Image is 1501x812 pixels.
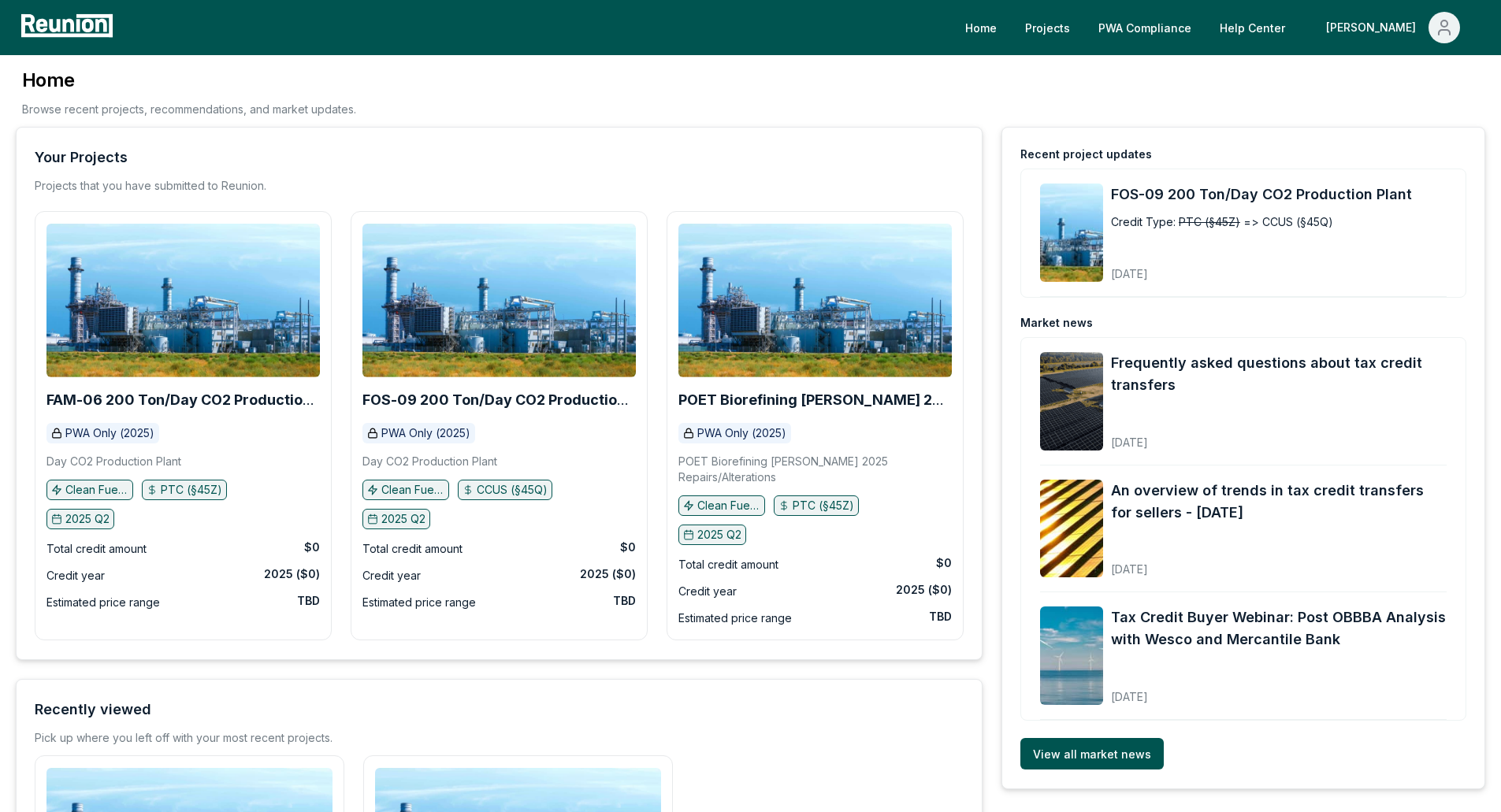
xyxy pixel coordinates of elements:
[46,224,320,377] img: FAM-06 200 Ton/Day CO2 Production Plant
[678,609,792,628] div: Estimated price range
[953,12,1009,43] a: Home
[35,730,333,746] div: Pick up where you left off with your most recent projects.
[362,454,497,469] p: Day CO2 Production Plant
[46,539,147,558] div: Total credit amount
[1020,738,1164,769] a: View all market news
[477,482,548,498] p: CCUS (§45Q)
[678,555,778,574] div: Total credit amount
[936,555,952,571] div: $0
[929,609,952,625] div: TBD
[362,566,421,585] div: Credit year
[1111,254,1367,282] div: [DATE]
[362,391,629,424] b: FOS-09 200 Ton/Day CO2 Production Plant
[304,539,320,555] div: $0
[1020,315,1093,331] div: Market news
[678,391,951,424] b: POET Biorefining [PERSON_NAME] 2025 Repairs/Alterations
[362,593,476,612] div: Estimated price range
[1243,213,1333,230] span: => CCUS (§45Q)
[1111,606,1447,651] a: Tax Credit Buyer Webinar: Post OBBBA Analysis with Wesco and Mercantile Bank
[1179,213,1240,230] span: PTC (§45Z)
[580,566,636,582] div: 2025 ($0)
[697,527,741,543] p: 2025 Q2
[896,582,952,598] div: 2025 ($0)
[35,699,151,721] div: Recently viewed
[362,509,430,529] button: 2025 Q2
[161,482,222,498] p: PTC (§45Z)
[1111,677,1447,705] div: [DATE]
[678,582,737,601] div: Credit year
[1111,423,1447,450] div: [DATE]
[793,498,854,514] p: PTC (§45Z)
[1207,12,1298,43] a: Help Center
[46,593,160,612] div: Estimated price range
[35,146,128,169] div: Your Projects
[46,509,114,529] button: 2025 Q2
[35,178,266,194] p: Projects that you have submitted to Reunion.
[1012,12,1083,43] a: Projects
[46,454,181,469] p: Day CO2 Production Plant
[46,566,105,585] div: Credit year
[46,480,133,500] button: Clean Fuel Production
[953,12,1485,43] nav: Main
[620,539,636,555] div: $0
[264,566,320,582] div: 2025 ($0)
[697,425,786,441] p: PWA Only (2025)
[65,425,154,441] p: PWA Only (2025)
[22,68,356,93] h3: Home
[1111,352,1447,396] a: Frequently asked questions about tax credit transfers
[65,511,110,527] p: 2025 Q2
[381,511,425,527] p: 2025 Q2
[1111,213,1176,230] div: Credit Type:
[1111,550,1447,577] div: [DATE]
[697,498,760,514] p: Clean Fuel Production
[65,482,128,498] p: Clean Fuel Production
[22,101,356,117] p: Browse recent projects, recommendations, and market updates.
[381,482,444,498] p: Clean Fuel Production
[678,525,746,545] button: 2025 Q2
[678,454,952,485] p: POET Biorefining [PERSON_NAME] 2025 Repairs/Alterations
[362,539,463,558] div: Total credit amount
[297,593,320,609] div: TBD
[678,392,952,408] a: POET Biorefining [PERSON_NAME] 2025 Repairs/Alterations
[1111,480,1447,524] a: An overview of trends in tax credit transfers for sellers - [DATE]
[1086,12,1204,43] a: PWA Compliance
[613,593,636,609] div: TBD
[678,224,952,377] img: POET Biorefining Preston 2025 Repairs/Alterations
[362,224,636,377] img: FOS-09 200 Ton/Day CO2 Production Plant
[1326,12,1422,43] div: [PERSON_NAME]
[1020,146,1152,162] div: Recent project updates
[381,425,470,441] p: PWA Only (2025)
[1040,480,1103,578] img: An overview of trends in tax credit transfers for sellers - September 2025
[1313,12,1473,43] button: [PERSON_NAME]
[1040,352,1103,450] img: Frequently asked questions about tax credit transfers
[678,495,765,516] button: Clean Fuel Production
[1111,184,1447,206] a: FOS-09 200 Ton/Day CO2 Production Plant
[362,480,449,500] button: Clean Fuel Production
[46,391,314,424] b: FAM-06 200 Ton/Day CO2 Production Plant
[1040,184,1103,282] img: FOS-09 200 Ton/Day CO2 Production Plant
[46,392,320,408] a: FAM-06 200 Ton/Day CO2 Production Plant
[362,392,636,408] a: FOS-09 200 Ton/Day CO2 Production Plant
[1040,606,1103,705] img: Tax Credit Buyer Webinar: Post OBBBA Analysis with Wesco and Mercantile Bank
